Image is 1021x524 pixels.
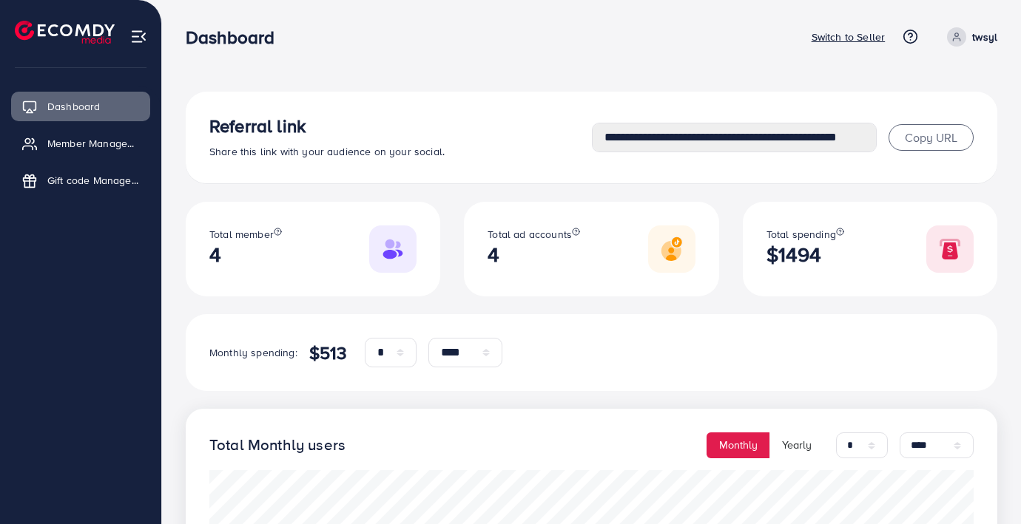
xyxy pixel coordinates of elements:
a: twsyl [941,27,997,47]
span: Member Management [47,136,139,151]
h3: Referral link [209,115,592,137]
span: Gift code Management [47,173,139,188]
h4: Total Monthly users [209,436,346,455]
p: Monthly spending: [209,344,297,361]
h2: 4 [488,242,580,267]
h2: 4 [209,242,282,267]
span: Dashboard [47,99,100,114]
span: Total member [209,227,274,242]
img: Responsive image [648,225,695,273]
iframe: Chat [958,457,1010,513]
img: menu [130,28,147,45]
button: Monthly [707,432,770,458]
a: Gift code Management [11,166,150,195]
a: Dashboard [11,92,150,121]
span: Total spending [766,227,836,242]
span: Copy URL [905,129,957,146]
span: Share this link with your audience on your social. [209,144,445,159]
img: Responsive image [926,225,974,273]
p: Switch to Seller [812,28,886,46]
a: Member Management [11,129,150,158]
p: twsyl [972,28,997,46]
img: logo [15,21,115,44]
h2: $1494 [766,242,844,267]
span: Total ad accounts [488,227,572,242]
h4: $513 [309,342,348,364]
img: Responsive image [369,225,417,273]
button: Yearly [769,432,824,458]
button: Copy URL [889,124,974,151]
h3: Dashboard [186,27,286,48]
